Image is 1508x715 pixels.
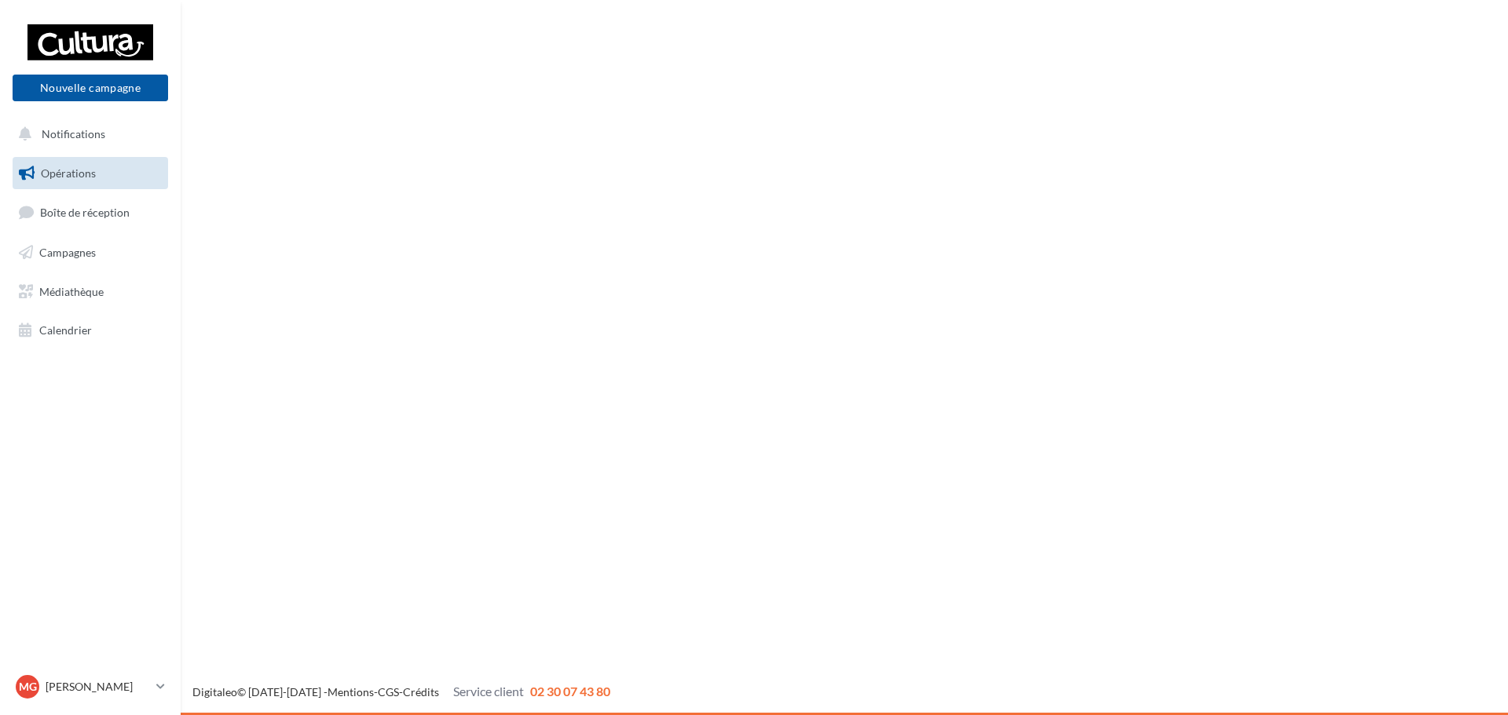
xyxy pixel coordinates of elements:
[9,236,171,269] a: Campagnes
[9,195,171,229] a: Boîte de réception
[328,685,374,699] a: Mentions
[39,323,92,337] span: Calendrier
[9,275,171,308] a: Médiathèque
[453,684,524,699] span: Service client
[378,685,399,699] a: CGS
[13,672,168,702] a: MG [PERSON_NAME]
[41,166,96,180] span: Opérations
[39,246,96,259] span: Campagnes
[13,75,168,101] button: Nouvelle campagne
[530,684,610,699] span: 02 30 07 43 80
[9,157,171,190] a: Opérations
[46,679,150,695] p: [PERSON_NAME]
[192,685,610,699] span: © [DATE]-[DATE] - - -
[9,118,165,151] button: Notifications
[19,679,37,695] span: MG
[403,685,439,699] a: Crédits
[9,314,171,347] a: Calendrier
[40,206,130,219] span: Boîte de réception
[192,685,237,699] a: Digitaleo
[42,127,105,140] span: Notifications
[39,284,104,297] span: Médiathèque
